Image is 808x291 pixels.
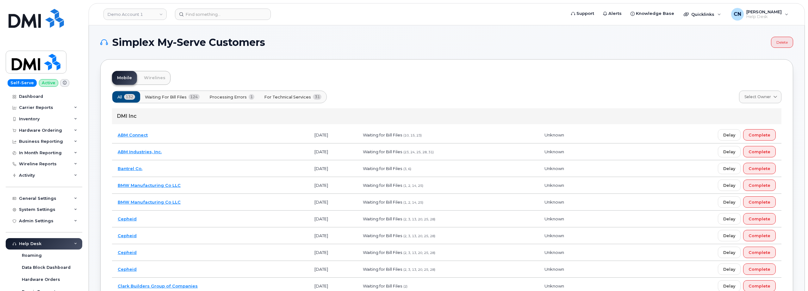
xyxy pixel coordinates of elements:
td: [DATE] [309,143,357,160]
span: Complete [749,250,770,256]
span: Unknown [544,149,564,154]
span: 124 [189,94,200,100]
a: Bantrel Co. [118,166,142,171]
a: Mobile [112,71,137,85]
span: Unknown [544,199,564,205]
button: Delay [718,180,741,191]
span: Complete [749,166,770,172]
span: Complete [749,149,770,155]
span: Delay [723,283,735,289]
a: Delete [771,37,793,48]
span: Select Owner [744,94,771,100]
a: Cepheid [118,233,137,238]
span: Complete [749,216,770,222]
button: Delay [718,146,741,157]
span: (3, 6) [403,167,411,171]
a: BMW Manufacturing Co LLC [118,183,181,188]
span: Unknown [544,216,564,221]
span: Delay [723,166,735,172]
button: Delay [718,247,741,258]
span: Complete [749,233,770,239]
button: Delay [718,230,741,241]
span: Complete [749,182,770,188]
a: Select Owner [739,91,781,103]
td: [DATE] [309,177,357,194]
span: Delay [723,216,735,222]
button: Complete [743,180,776,191]
span: Delay [723,182,735,188]
a: Cepheid [118,216,137,221]
span: Waiting for Bill Files [363,199,402,205]
span: Waiting for Bill Files [363,149,402,154]
span: (10, 15, 23) [403,133,422,137]
td: [DATE] [309,160,357,177]
span: Delay [723,199,735,205]
span: Unknown [544,267,564,272]
a: BMW Manufacturing Co LLC [118,199,181,205]
span: (2, 3, 13, 20, 25, 28) [403,251,435,255]
span: 31 [313,94,321,100]
button: Complete [743,196,776,208]
span: Waiting for Bill Files [145,94,187,100]
span: Delay [723,266,735,272]
button: Delay [718,263,741,275]
span: Unknown [544,233,564,238]
div: DMI Inc [112,108,781,124]
td: [DATE] [309,211,357,227]
a: ABM Industries, Inc. [118,149,162,154]
span: (2, 3, 13, 20, 25, 28) [403,268,435,272]
a: ABM Connect [118,132,148,137]
span: Complete [749,283,770,289]
span: Waiting for Bill Files [363,166,402,171]
td: [DATE] [309,261,357,278]
span: (1, 2, 14, 25) [403,184,423,188]
span: Unknown [544,250,564,255]
span: (23, 24, 25, 28, 31) [403,150,434,154]
span: Unknown [544,132,564,137]
td: [DATE] [309,127,357,143]
span: Processing Errors [209,94,247,100]
span: 1 [249,94,255,100]
a: Cepheid [118,267,137,272]
span: Waiting for Bill Files [363,283,402,288]
span: Waiting for Bill Files [363,267,402,272]
span: Waiting for Bill Files [363,233,402,238]
button: Complete [743,146,776,157]
a: Wirelines [139,71,171,85]
button: Complete [743,263,776,275]
button: Complete [743,129,776,141]
button: Delay [718,196,741,208]
span: Delay [723,250,735,256]
span: Unknown [544,183,564,188]
span: Unknown [544,283,564,288]
span: Complete [749,266,770,272]
span: Delay [723,132,735,138]
span: (2) [403,284,407,288]
button: Complete [743,163,776,174]
span: Delay [723,233,735,239]
button: Complete [743,247,776,258]
span: (1, 2, 14, 25) [403,200,423,205]
span: Waiting for Bill Files [363,250,402,255]
button: Complete [743,213,776,225]
span: Waiting for Bill Files [363,132,402,137]
a: Cepheid [118,250,137,255]
span: (2, 3, 13, 20, 25, 28) [403,234,435,238]
span: Complete [749,199,770,205]
button: Delay [718,129,741,141]
td: [DATE] [309,227,357,244]
span: Delay [723,149,735,155]
span: (2, 3, 13, 20, 25, 28) [403,217,435,221]
td: [DATE] [309,194,357,211]
span: Unknown [544,166,564,171]
span: For Technical Services [264,94,311,100]
span: Waiting for Bill Files [363,183,402,188]
td: [DATE] [309,244,357,261]
span: Simplex My-Serve Customers [112,38,265,47]
span: Complete [749,132,770,138]
button: Delay [718,213,741,225]
a: Clark Builders Group of Companies [118,283,198,288]
span: Waiting for Bill Files [363,216,402,221]
button: Delay [718,163,741,174]
button: Complete [743,230,776,241]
